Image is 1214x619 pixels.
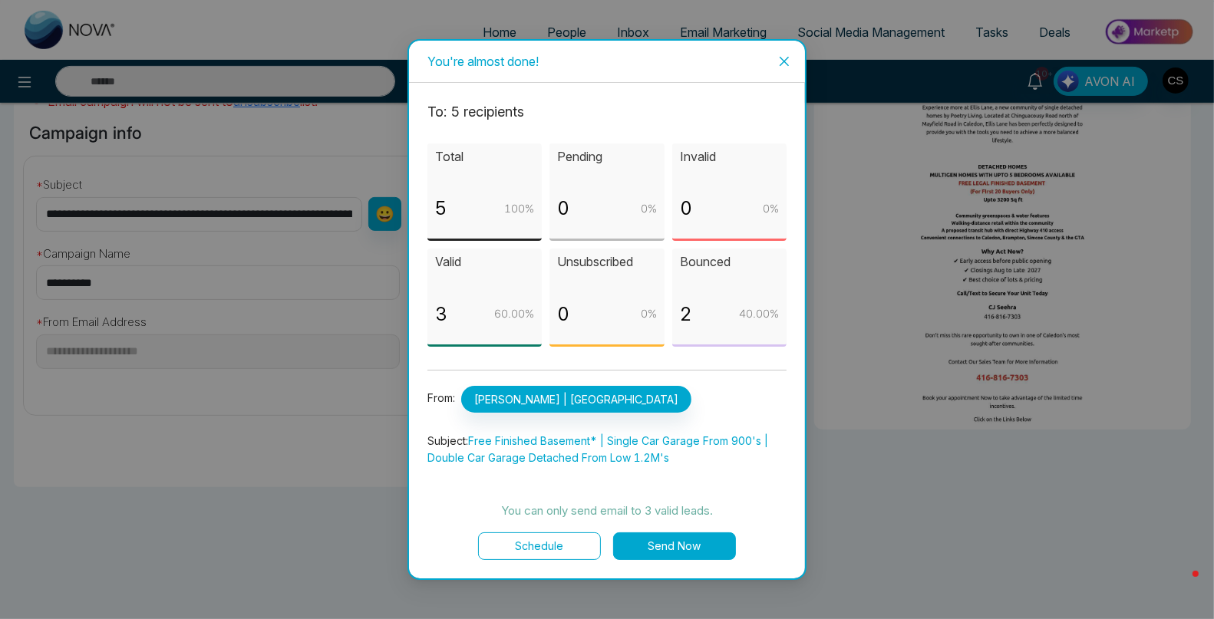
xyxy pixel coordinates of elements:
span: close [778,55,790,67]
p: Bounced [680,252,779,272]
button: Schedule [478,532,601,560]
p: Invalid [680,147,779,166]
p: 0 % [763,200,779,217]
p: 0 [680,194,692,223]
p: 5 [435,194,447,223]
p: Total [435,147,534,166]
p: 0 [557,194,569,223]
p: From: [427,386,787,413]
button: Send Now [613,532,736,560]
p: 0 % [641,200,657,217]
p: 0 % [641,305,657,322]
div: You're almost done! [427,53,787,70]
iframe: Intercom live chat [1162,567,1199,604]
span: Free Finished Basement* | Single Car Garage From 900's | Double Car Garage Detached From Low 1.2M's [427,434,768,464]
p: 3 [435,300,447,329]
p: 60.00 % [494,305,534,322]
p: Valid [435,252,534,272]
p: 2 [680,300,691,329]
p: Pending [557,147,656,166]
p: 40.00 % [739,305,779,322]
p: You can only send email to 3 valid leads. [427,502,787,520]
p: Subject: [427,433,787,466]
p: To: 5 recipient s [427,101,787,123]
p: Unsubscribed [557,252,656,272]
button: Close [764,41,805,82]
p: 100 % [504,200,534,217]
span: [PERSON_NAME] | [GEOGRAPHIC_DATA] [461,386,691,413]
p: 0 [557,300,569,329]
